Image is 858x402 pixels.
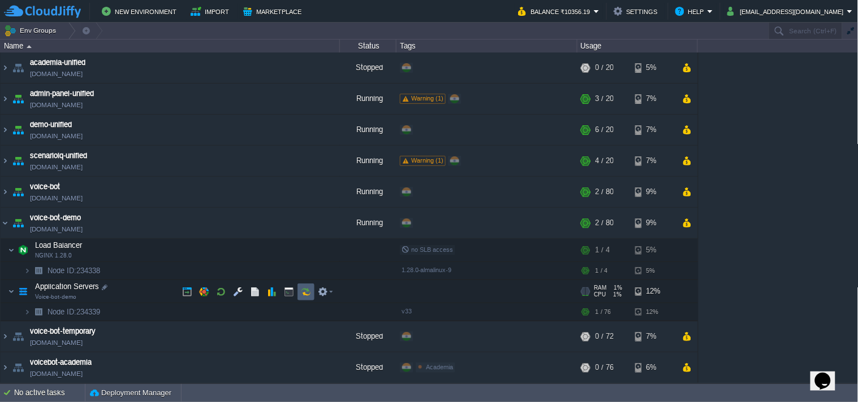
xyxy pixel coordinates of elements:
[14,384,85,402] div: No active tasks
[35,294,76,300] span: Voice-bot-demo
[8,280,15,303] img: AMDAwAAAACH5BAEAAAAALAAAAAABAAEAAAICRAEAOw==
[10,352,26,383] img: AMDAwAAAACH5BAEAAAAALAAAAAABAAEAAAICRAEAOw==
[30,326,96,337] a: voice-bot-temporary
[635,177,672,207] div: 9%
[102,5,180,18] button: New Environment
[402,266,451,273] span: 1.28.0-almalinux-9
[8,239,15,261] img: AMDAwAAAACH5BAEAAAAALAAAAAABAAEAAAICRAEAOw==
[635,84,672,114] div: 7%
[24,303,31,321] img: AMDAwAAAACH5BAEAAAAALAAAAAABAAEAAAICRAEAOw==
[27,45,32,48] img: AMDAwAAAACH5BAEAAAAALAAAAAABAAEAAAICRAEAOw==
[635,303,672,321] div: 12%
[34,241,84,250] span: Load Balancer
[10,53,26,83] img: AMDAwAAAACH5BAEAAAAALAAAAAABAAEAAAICRAEAOw==
[30,119,72,130] a: demo-unified
[518,5,594,18] button: Balance ₹10356.19
[340,84,396,114] div: Running
[635,115,672,145] div: 7%
[578,40,697,53] div: Usage
[10,115,26,145] img: AMDAwAAAACH5BAEAAAAALAAAAAABAAEAAAICRAEAOw==
[594,291,606,298] span: CPU
[614,5,661,18] button: Settings
[30,88,94,99] a: admin-panel-unified
[30,357,92,368] a: voicebot-academia
[1,146,10,176] img: AMDAwAAAACH5BAEAAAAALAAAAAABAAEAAAICRAEAOw==
[596,303,611,321] div: 1 / 76
[30,193,83,204] a: [DOMAIN_NAME]
[411,95,443,102] span: Warning (1)
[635,239,672,261] div: 5%
[30,224,83,235] a: [DOMAIN_NAME]
[30,212,81,224] a: voice-bot-demo
[596,239,610,261] div: 1 / 4
[30,68,83,80] a: [DOMAIN_NAME]
[810,357,847,391] iframe: chat widget
[30,57,85,68] a: academia-unified
[1,53,10,83] img: AMDAwAAAACH5BAEAAAAALAAAAAABAAEAAAICRAEAOw==
[30,181,60,193] a: voice-bot
[30,337,83,348] a: [DOMAIN_NAME]
[340,53,396,83] div: Stopped
[48,308,76,316] span: Node ID:
[340,40,396,53] div: Status
[30,161,83,173] a: [DOMAIN_NAME]
[1,352,10,383] img: AMDAwAAAACH5BAEAAAAALAAAAAABAAEAAAICRAEAOw==
[340,352,396,383] div: Stopped
[31,262,46,279] img: AMDAwAAAACH5BAEAAAAALAAAAAABAAEAAAICRAEAOw==
[635,53,672,83] div: 5%
[635,321,672,352] div: 7%
[10,208,26,238] img: AMDAwAAAACH5BAEAAAAALAAAAAABAAEAAAICRAEAOw==
[635,352,672,383] div: 6%
[340,177,396,207] div: Running
[596,352,614,383] div: 0 / 76
[10,84,26,114] img: AMDAwAAAACH5BAEAAAAALAAAAAABAAEAAAICRAEAOw==
[30,99,83,111] a: [DOMAIN_NAME]
[635,280,672,303] div: 12%
[30,130,83,142] a: [DOMAIN_NAME]
[34,241,84,250] a: Load BalancerNGINX 1.28.0
[611,285,623,291] span: 1%
[596,177,614,207] div: 2 / 80
[243,5,305,18] button: Marketplace
[15,280,31,303] img: AMDAwAAAACH5BAEAAAAALAAAAAABAAEAAAICRAEAOw==
[46,266,102,276] a: Node ID:234338
[340,321,396,352] div: Stopped
[31,303,46,321] img: AMDAwAAAACH5BAEAAAAALAAAAAABAAEAAAICRAEAOw==
[426,364,453,370] span: Academia
[30,150,87,161] a: scenarioiq-unified
[46,266,102,276] span: 234338
[596,208,614,238] div: 2 / 80
[635,146,672,176] div: 7%
[35,252,72,259] span: NGINX 1.28.0
[596,115,614,145] div: 6 / 20
[46,307,102,317] a: Node ID:234339
[675,5,708,18] button: Help
[191,5,233,18] button: Import
[340,115,396,145] div: Running
[4,5,81,19] img: CloudJiffy
[340,146,396,176] div: Running
[1,177,10,207] img: AMDAwAAAACH5BAEAAAAALAAAAAABAAEAAAICRAEAOw==
[596,321,614,352] div: 0 / 72
[46,307,102,317] span: 234339
[15,239,31,261] img: AMDAwAAAACH5BAEAAAAALAAAAAABAAEAAAICRAEAOw==
[48,266,76,275] span: Node ID:
[397,40,577,53] div: Tags
[635,208,672,238] div: 9%
[1,208,10,238] img: AMDAwAAAACH5BAEAAAAALAAAAAABAAEAAAICRAEAOw==
[402,246,453,253] span: no SLB access
[596,53,614,83] div: 0 / 20
[30,368,83,379] a: [DOMAIN_NAME]
[411,157,443,164] span: Warning (1)
[4,23,60,38] button: Env Groups
[10,321,26,352] img: AMDAwAAAACH5BAEAAAAALAAAAAABAAEAAAICRAEAOw==
[24,262,31,279] img: AMDAwAAAACH5BAEAAAAALAAAAAABAAEAAAICRAEAOw==
[635,262,672,279] div: 5%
